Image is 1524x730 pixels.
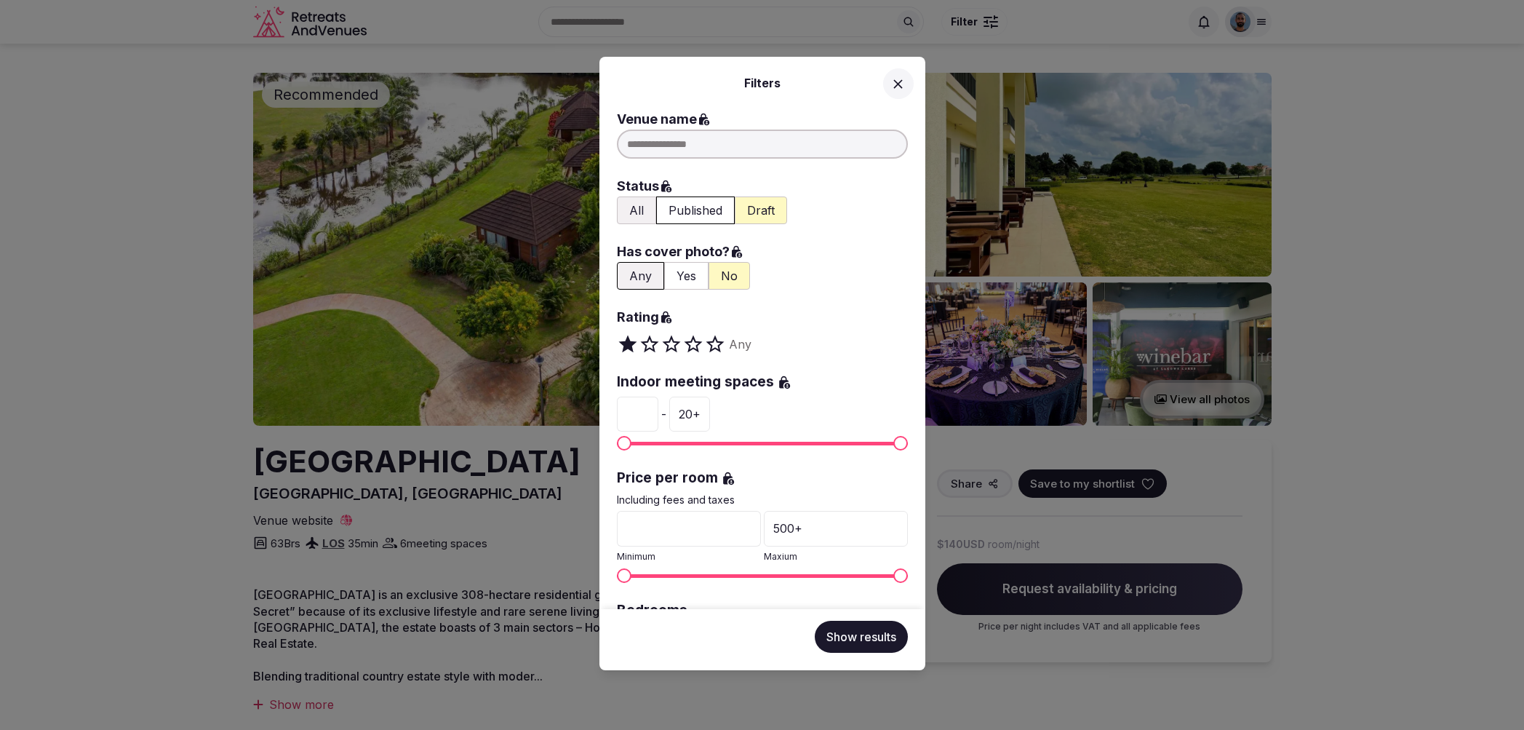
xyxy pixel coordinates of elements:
button: Show all venues [617,197,656,224]
button: Show only draft venues [735,197,787,224]
button: Show results [815,621,908,653]
label: Bedrooms [617,601,908,621]
p: Including fees and taxes [617,493,908,507]
h2: Filters [617,74,908,92]
span: Minimum [617,551,655,562]
span: Maximum [893,568,908,583]
div: Filter venues by status [617,197,908,224]
button: Show only venues with cover photos [664,262,709,290]
span: Minimum [617,568,631,583]
span: Set rating to 3 [661,333,682,355]
label: Has cover photo? [617,242,908,262]
button: Show only published venues [656,197,735,224]
label: Venue name [617,109,908,130]
span: Any [729,336,751,353]
div: 20 + [669,397,710,432]
span: Maxium [764,551,797,562]
span: Set rating to 4 [682,333,704,355]
div: 500 + [764,511,908,546]
span: Set rating to 1 [617,333,639,355]
button: Show all venues [617,262,664,290]
button: Show only venues without cover photos [709,262,750,290]
span: Maximum [893,436,908,451]
span: Set rating to 5 [704,333,726,355]
span: Set rating to 2 [639,333,661,355]
div: Filter venues by cover photo status [617,262,908,290]
label: Rating [617,307,908,328]
span: Minimum [617,436,631,451]
label: Price per room [617,469,908,488]
span: - [661,405,666,423]
label: Indoor meeting spaces [617,373,908,392]
label: Status [617,176,908,197]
